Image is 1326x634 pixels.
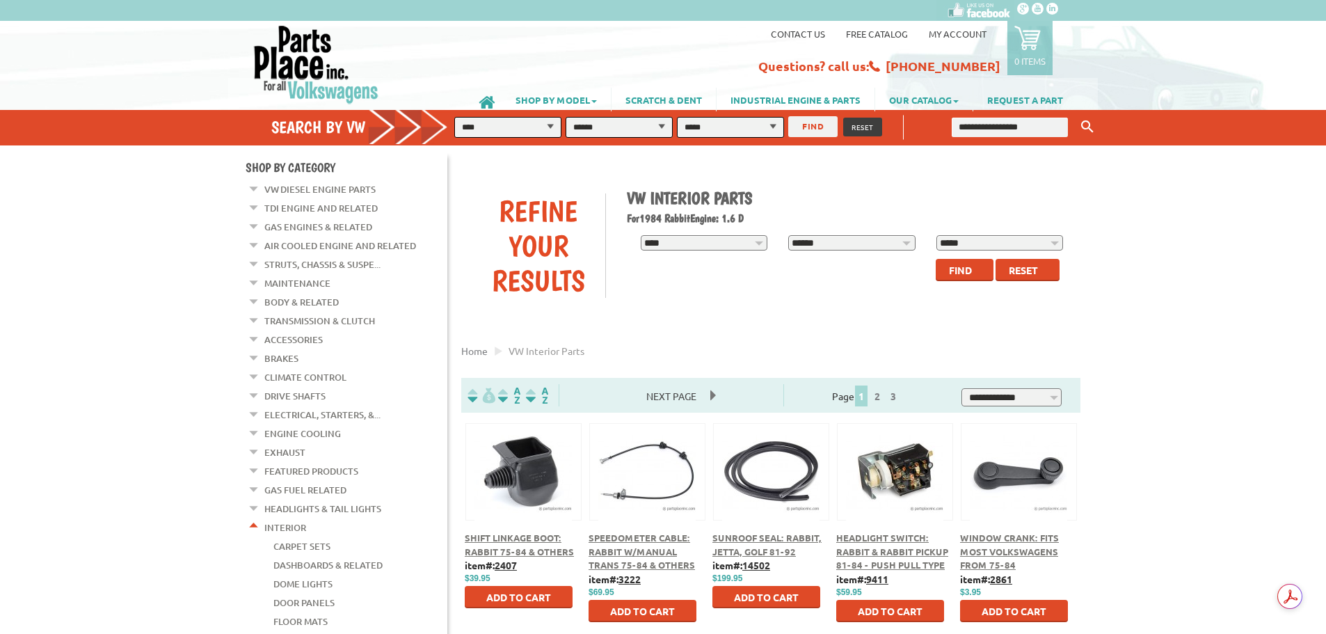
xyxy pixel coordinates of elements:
[246,160,447,175] h4: Shop By Category
[264,500,381,518] a: Headlights & Tail Lights
[887,390,900,402] a: 3
[712,559,770,571] b: item#:
[734,591,799,603] span: Add to Cart
[1007,21,1053,75] a: 0 items
[273,575,333,593] a: Dome Lights
[996,259,1060,281] button: Reset
[610,605,675,617] span: Add to Cart
[264,274,330,292] a: Maintenance
[273,537,330,555] a: Carpet Sets
[495,388,523,404] img: Sort by Headline
[788,116,838,137] button: FIND
[843,118,882,136] button: RESET
[846,28,908,40] a: Free Catalog
[929,28,986,40] a: My Account
[936,259,993,281] button: Find
[858,605,922,617] span: Add to Cart
[465,586,573,608] button: Add to Cart
[836,600,944,622] button: Add to Cart
[632,390,710,402] a: Next Page
[771,28,825,40] a: Contact us
[875,88,973,111] a: OUR CATALOG
[273,612,328,631] a: Floor Mats
[495,559,517,571] u: 2407
[712,573,742,583] span: $199.95
[502,88,611,111] a: SHOP BY MODEL
[264,237,416,255] a: Air Cooled Engine and Related
[855,386,868,406] span: 1
[852,122,874,132] span: RESET
[589,587,614,597] span: $69.95
[264,199,378,217] a: TDI Engine and Related
[612,88,716,111] a: SCRATCH & DENT
[627,188,1071,208] h1: VW Interior Parts
[742,559,770,571] u: 14502
[465,559,517,571] b: item#:
[273,556,383,574] a: Dashboards & Related
[627,212,1071,225] h2: 1984 Rabbit
[273,594,335,612] a: Door Panels
[253,24,380,104] img: Parts Place Inc!
[264,481,346,499] a: Gas Fuel Related
[264,462,358,480] a: Featured Products
[866,573,888,585] u: 9411
[836,573,888,585] b: item#:
[712,532,822,557] a: Sunroof Seal: Rabbit, Jetta, Golf 81-92
[627,212,639,225] span: For
[264,255,381,274] a: Struts, Chassis & Suspe...
[264,293,339,311] a: Body & Related
[589,573,641,585] b: item#:
[783,384,949,406] div: Page
[472,193,605,298] div: Refine Your Results
[618,573,641,585] u: 3222
[836,532,948,571] a: Headlight Switch: Rabbit & Rabbit Pickup 81-84 - Push Pull Type
[264,425,341,443] a: Engine Cooling
[461,344,488,357] a: Home
[271,117,462,137] h4: Search by VW
[949,264,972,276] span: Find
[509,344,584,357] span: VW interior parts
[712,586,820,608] button: Add to Cart
[468,388,495,404] img: filterpricelow.svg
[836,587,862,597] span: $59.95
[960,587,981,597] span: $3.95
[690,212,744,225] span: Engine: 1.6 D
[632,386,710,406] span: Next Page
[264,368,346,386] a: Climate Control
[264,518,306,537] a: Interior
[990,573,1012,585] u: 2861
[871,390,884,402] a: 2
[1077,116,1098,138] button: Keyword Search
[982,605,1046,617] span: Add to Cart
[1009,264,1038,276] span: Reset
[523,388,551,404] img: Sort by Sales Rank
[264,218,372,236] a: Gas Engines & Related
[465,573,490,583] span: $39.95
[264,443,305,461] a: Exhaust
[264,387,326,405] a: Drive Shafts
[264,312,375,330] a: Transmission & Clutch
[589,532,695,571] a: Speedometer Cable: Rabbit w/Manual Trans 75-84 & Others
[973,88,1077,111] a: REQUEST A PART
[264,180,376,198] a: VW Diesel Engine Parts
[486,591,551,603] span: Add to Cart
[1014,55,1046,67] p: 0 items
[960,532,1059,571] a: Window Crank: Fits most Volkswagens from 75-84
[264,406,381,424] a: Electrical, Starters, &...
[960,573,1012,585] b: item#:
[589,600,696,622] button: Add to Cart
[465,532,574,557] a: Shift Linkage Boot: Rabbit 75-84 & Others
[264,349,298,367] a: Brakes
[264,331,323,349] a: Accessories
[717,88,874,111] a: INDUSTRIAL ENGINE & PARTS
[960,600,1068,622] button: Add to Cart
